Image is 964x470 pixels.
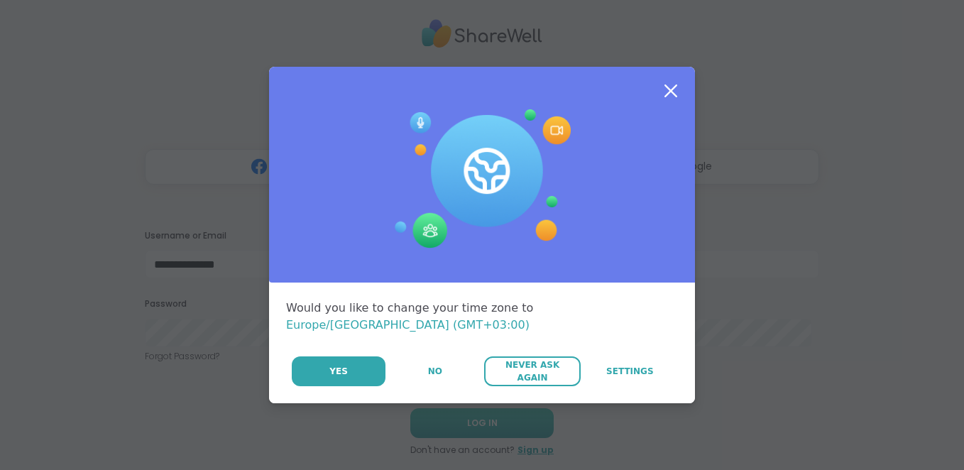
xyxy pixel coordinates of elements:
[606,365,654,378] span: Settings
[428,365,442,378] span: No
[393,109,571,248] img: Session Experience
[484,356,580,386] button: Never Ask Again
[491,359,573,384] span: Never Ask Again
[582,356,678,386] a: Settings
[292,356,385,386] button: Yes
[286,318,530,332] span: Europe/[GEOGRAPHIC_DATA] (GMT+03:00)
[387,356,483,386] button: No
[286,300,678,334] div: Would you like to change your time zone to
[329,365,348,378] span: Yes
